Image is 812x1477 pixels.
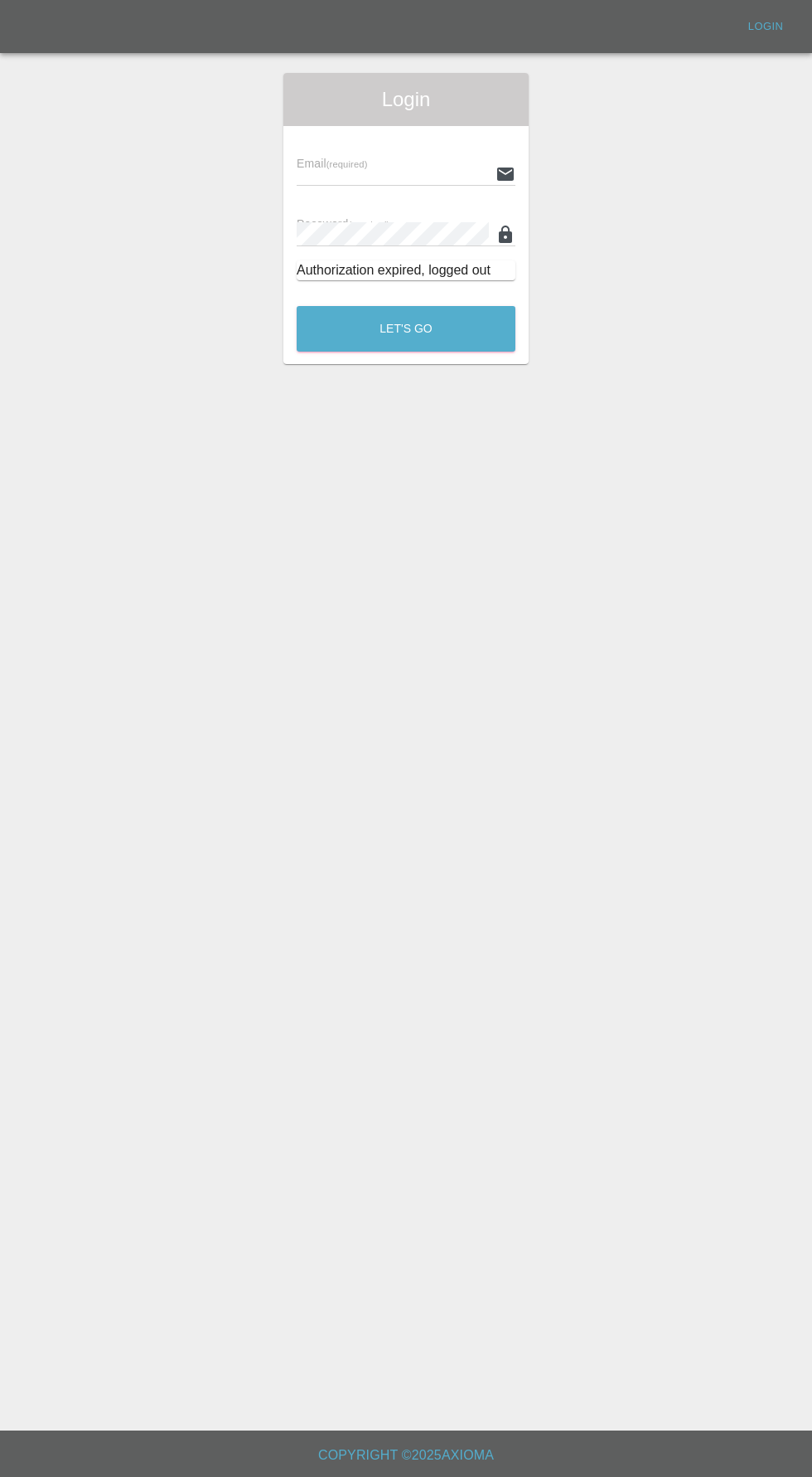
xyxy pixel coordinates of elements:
small: (required) [349,220,390,230]
div: Authorization expired, logged out [297,260,515,280]
small: (required) [326,159,368,169]
span: Password [297,217,389,231]
a: Login [739,14,792,40]
h6: Copyright © 2025 Axioma [13,1444,799,1467]
span: Email [297,157,367,170]
span: Login [297,86,515,113]
button: Let's Go [297,306,515,352]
